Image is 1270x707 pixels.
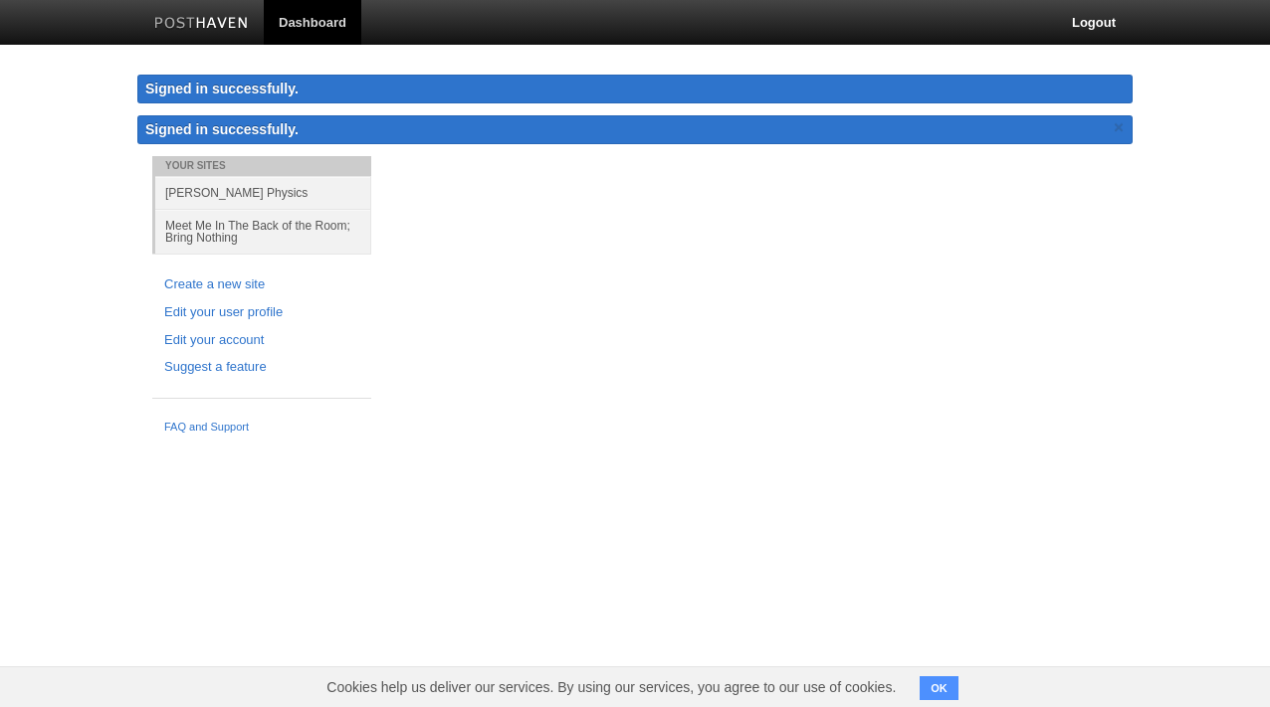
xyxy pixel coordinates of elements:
div: Signed in successfully. [137,75,1133,103]
a: × [1110,115,1128,140]
a: FAQ and Support [164,419,359,437]
a: Create a new site [164,274,359,295]
button: OK [920,676,958,700]
a: Suggest a feature [164,357,359,378]
a: Edit your user profile [164,302,359,323]
img: Posthaven-bar [154,17,249,32]
a: [PERSON_NAME] Physics [155,176,371,209]
span: Cookies help us deliver our services. By using our services, you agree to our use of cookies. [307,667,916,707]
a: Meet Me In The Back of the Room; Bring Nothing [155,209,371,254]
li: Your Sites [152,156,371,176]
a: Edit your account [164,330,359,351]
span: Signed in successfully. [145,121,299,137]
